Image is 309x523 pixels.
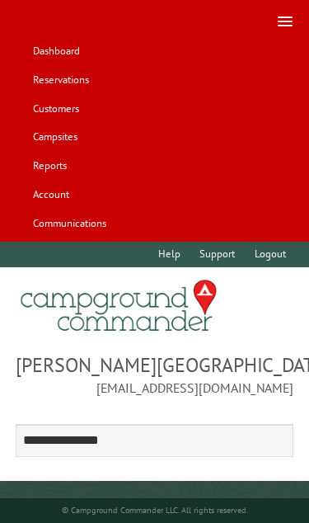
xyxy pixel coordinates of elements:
[192,242,243,267] a: Support
[25,96,87,121] a: Customers
[25,125,85,150] a: Campsites
[246,242,293,267] a: Logout
[25,181,77,207] a: Account
[151,242,189,267] a: Help
[25,39,87,64] a: Dashboard
[25,153,74,179] a: Reports
[16,351,294,398] span: [PERSON_NAME][GEOGRAPHIC_DATA] [EMAIL_ADDRESS][DOMAIN_NAME]
[16,274,222,338] img: Campground Commander
[25,210,114,236] a: Communications
[25,68,96,93] a: Reservations
[62,505,248,516] small: © Campground Commander LLC. All rights reserved.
